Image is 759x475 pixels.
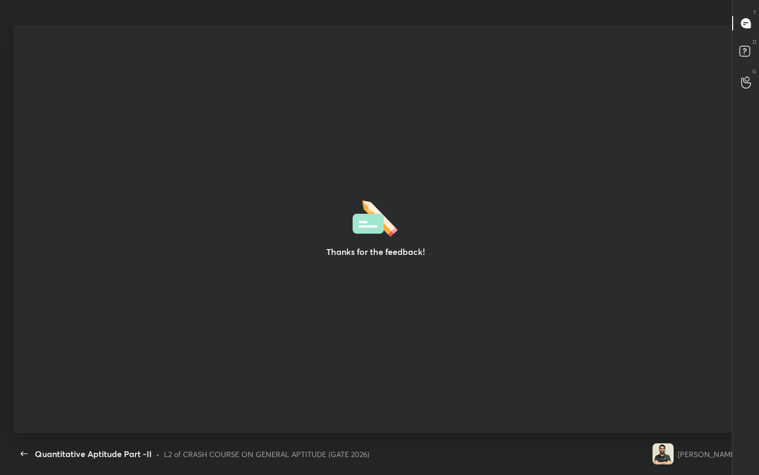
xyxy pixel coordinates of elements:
[753,8,756,16] p: T
[753,38,756,46] p: D
[164,449,369,460] div: L2 of CRASH COURSE ON GENERAL APTITUDE (GATE 2026)
[678,449,737,460] div: [PERSON_NAME]
[653,443,674,464] img: d9cff753008c4d4b94e8f9a48afdbfb4.jpg
[156,449,160,460] div: •
[35,448,152,460] div: Quantitative Aptitude Part -II
[353,197,398,237] img: feedbackThanks.36dea665.svg
[326,245,425,258] h3: Thanks for the feedback!
[752,68,756,75] p: G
